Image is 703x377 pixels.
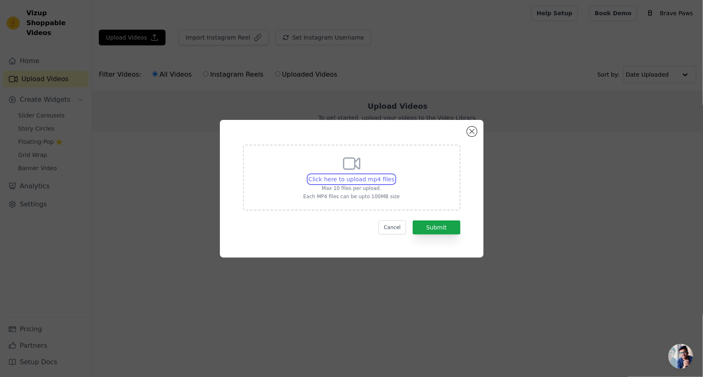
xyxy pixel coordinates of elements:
[308,176,395,183] span: Click here to upload mp4 files
[467,126,477,136] button: Close modal
[668,344,693,369] div: Open chat
[303,185,399,192] p: Max 10 files per upload.
[303,193,399,200] p: Each MP4 files can be upto 100MB size
[413,220,460,234] button: Submit
[378,220,406,234] button: Cancel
